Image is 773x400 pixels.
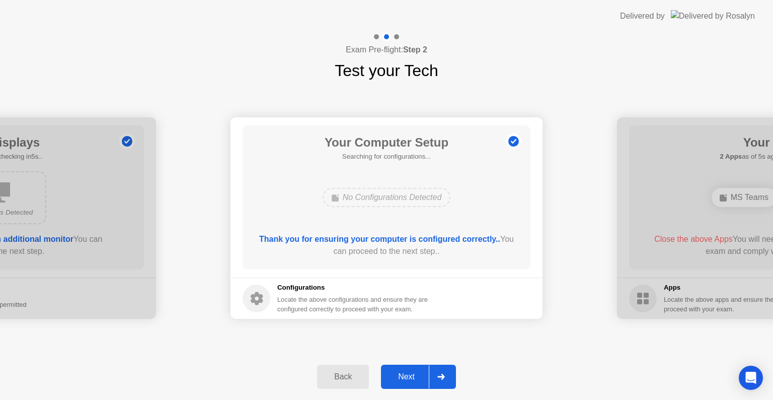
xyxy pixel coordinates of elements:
div: Next [384,372,429,381]
div: Open Intercom Messenger [739,366,763,390]
h5: Searching for configurations... [325,152,448,162]
h4: Exam Pre-flight: [346,44,427,56]
b: Thank you for ensuring your computer is configured correctly.. [259,235,500,243]
div: No Configurations Detected [323,188,451,207]
div: Locate the above configurations and ensure they are configured correctly to proceed with your exam. [277,295,430,314]
h1: Test your Tech [335,58,438,83]
button: Next [381,365,456,389]
div: You can proceed to the next step.. [257,233,516,257]
h1: Your Computer Setup [325,134,448,152]
div: Back [320,372,366,381]
img: Delivered by Rosalyn [671,10,755,22]
div: Delivered by [620,10,665,22]
b: Step 2 [403,45,427,54]
button: Back [317,365,369,389]
h5: Configurations [277,283,430,293]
